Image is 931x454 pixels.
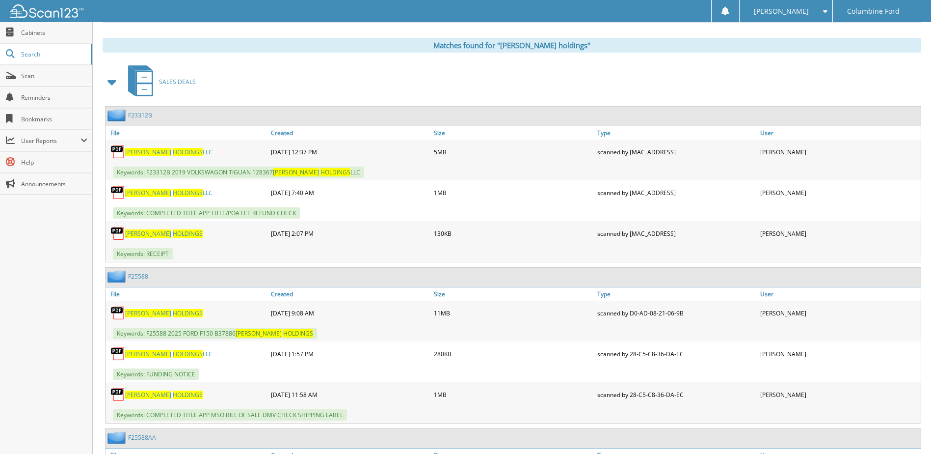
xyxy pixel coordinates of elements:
[273,168,319,176] span: [PERSON_NAME]
[125,229,171,238] span: [PERSON_NAME]
[106,126,268,140] a: File
[268,183,431,202] div: [DATE] 7:40 AM
[758,303,921,323] div: [PERSON_NAME]
[21,158,87,167] span: Help
[595,344,758,364] div: scanned by 28-C5-C8-36-DA-EC
[106,287,268,301] a: File
[320,168,350,176] span: HOLDINGS
[21,137,80,145] span: User Reports
[595,303,758,323] div: scanned by D0-AD-08-21-06-9B
[113,328,317,339] span: Keywords: F25588 2025 FORD F150 B37886
[431,385,594,404] div: 1MB
[595,183,758,202] div: scanned by [MAC_ADDRESS]
[173,148,203,156] span: HOLDINGS
[268,385,431,404] div: [DATE] 11:58 AM
[595,385,758,404] div: scanned by 28-C5-C8-36-DA-EC
[110,226,125,241] img: PDF.png
[128,272,148,281] a: F25588
[268,287,431,301] a: Created
[21,93,87,102] span: Reminders
[595,224,758,243] div: scanned by [MAC_ADDRESS]
[128,433,156,442] a: F25588AA
[110,306,125,320] img: PDF.png
[110,346,125,361] img: PDF.png
[758,385,921,404] div: [PERSON_NAME]
[107,270,128,283] img: folder2.png
[10,4,83,18] img: scan123-logo-white.svg
[268,344,431,364] div: [DATE] 1:57 PM
[758,183,921,202] div: [PERSON_NAME]
[113,167,364,178] span: Keywords: F23312B 2019 VOLKSWAGON TIGUAN 128367 LLC
[21,28,87,37] span: Cabinets
[110,144,125,159] img: PDF.png
[268,303,431,323] div: [DATE] 9:08 AM
[113,409,347,421] span: Keywords: COMPLETED TITLE APP MSO BILL OF SALE DMV CHECK SHIPPING LABEL
[125,189,213,197] a: [PERSON_NAME] HOLDINGSLLC
[758,126,921,140] a: User
[268,224,431,243] div: [DATE] 2:07 PM
[21,180,87,188] span: Announcements
[21,115,87,123] span: Bookmarks
[107,109,128,121] img: folder2.png
[758,344,921,364] div: [PERSON_NAME]
[431,142,594,162] div: 5MB
[21,72,87,80] span: Scan
[125,148,213,156] a: [PERSON_NAME] HOLDINGSLLC
[595,126,758,140] a: Type
[754,8,809,14] span: [PERSON_NAME]
[128,111,152,119] a: F23312B
[103,38,921,53] div: Matches found for "[PERSON_NAME] holdings"
[125,350,213,358] a: [PERSON_NAME] HOLDINGSLLC
[113,248,173,259] span: Keywords: RECEIPT
[107,431,128,444] img: folder2.png
[125,309,203,317] a: [PERSON_NAME] HOLDINGS
[113,207,300,219] span: Keywords: COMPLETED TITLE APP TITLE/POA FEE REFUND CHECK
[21,50,86,58] span: Search
[159,78,196,86] span: SALES DEALS
[758,224,921,243] div: [PERSON_NAME]
[595,142,758,162] div: scanned by [MAC_ADDRESS]
[110,185,125,200] img: PDF.png
[173,350,203,358] span: HOLDINGS
[125,189,171,197] span: [PERSON_NAME]
[431,224,594,243] div: 130KB
[125,350,171,358] span: [PERSON_NAME]
[431,287,594,301] a: Size
[758,142,921,162] div: [PERSON_NAME]
[173,189,203,197] span: HOLDINGS
[847,8,900,14] span: Columbine Ford
[431,344,594,364] div: 280KB
[173,391,203,399] span: HOLDINGS
[431,183,594,202] div: 1MB
[431,126,594,140] a: Size
[173,229,203,238] span: HOLDINGS
[110,387,125,402] img: PDF.png
[125,391,203,399] a: [PERSON_NAME] HOLDINGS
[236,329,282,338] span: [PERSON_NAME]
[758,287,921,301] a: User
[268,126,431,140] a: Created
[125,309,171,317] span: [PERSON_NAME]
[122,62,196,101] a: SALES DEALS
[283,329,313,338] span: HOLDINGS
[125,148,171,156] span: [PERSON_NAME]
[431,303,594,323] div: 11MB
[268,142,431,162] div: [DATE] 12:37 PM
[125,229,203,238] a: [PERSON_NAME] HOLDINGS
[595,287,758,301] a: Type
[173,309,203,317] span: HOLDINGS
[125,391,171,399] span: [PERSON_NAME]
[113,369,199,380] span: Keywords: FUNDING NOTICE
